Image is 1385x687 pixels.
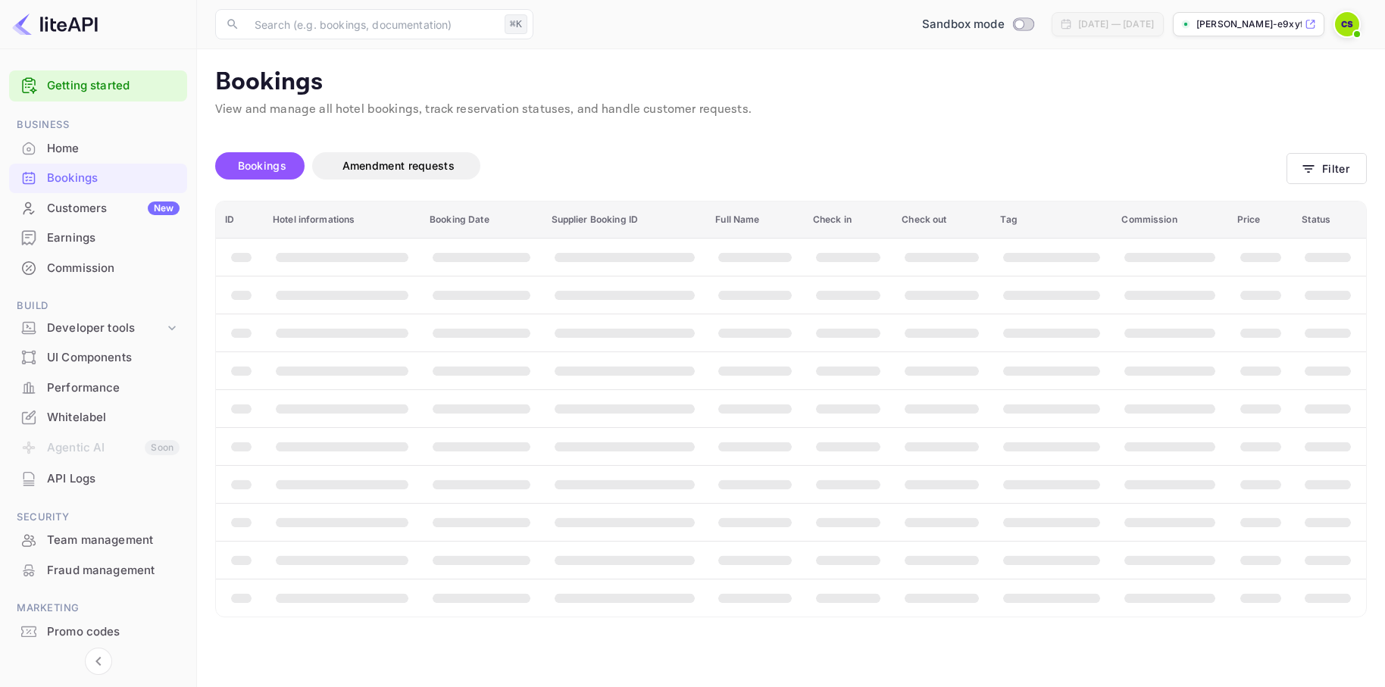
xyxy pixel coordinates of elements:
a: API Logs [9,464,187,492]
p: [PERSON_NAME]-e9xyf.nui... [1196,17,1302,31]
div: Fraud management [9,556,187,586]
span: Bookings [238,159,286,172]
p: View and manage all hotel bookings, track reservation statuses, and handle customer requests. [215,101,1367,119]
div: Team management [9,526,187,555]
span: Sandbox mode [922,16,1005,33]
span: Security [9,509,187,526]
img: Colin Seaman [1335,12,1359,36]
th: Booking Date [421,201,542,239]
div: [DATE] — [DATE] [1078,17,1154,31]
div: Whitelabel [9,403,187,432]
div: account-settings tabs [215,152,1287,180]
div: Commission [47,260,180,277]
p: Bookings [215,67,1367,98]
div: Promo codes [9,617,187,647]
a: Whitelabel [9,403,187,431]
span: Marketing [9,600,187,617]
a: Performance [9,373,187,401]
a: Team management [9,526,187,554]
div: Whitelabel [47,409,180,426]
div: New [148,201,180,215]
table: booking table [216,201,1366,617]
th: Tag [991,201,1112,239]
a: Earnings [9,223,187,251]
div: ⌘K [505,14,527,34]
div: Switch to Production mode [916,16,1040,33]
a: Commission [9,254,187,282]
div: Promo codes [47,623,180,641]
th: ID [216,201,264,239]
div: Earnings [9,223,187,253]
div: Home [47,140,180,158]
th: Full Name [706,201,804,239]
th: Check out [893,201,991,239]
button: Collapse navigation [85,648,112,675]
a: UI Components [9,343,187,371]
th: Supplier Booking ID [542,201,707,239]
th: Status [1293,201,1366,239]
div: CustomersNew [9,194,187,223]
th: Commission [1112,201,1227,239]
span: Build [9,298,187,314]
a: CustomersNew [9,194,187,222]
a: Bookings [9,164,187,192]
div: UI Components [9,343,187,373]
th: Price [1228,201,1293,239]
th: Check in [804,201,893,239]
a: Fraud management [9,556,187,584]
span: Amendment requests [342,159,455,172]
div: API Logs [9,464,187,494]
div: Earnings [47,230,180,247]
span: Business [9,117,187,133]
button: Filter [1287,153,1367,184]
div: Commission [9,254,187,283]
div: Performance [9,373,187,403]
div: Bookings [47,170,180,187]
div: Home [9,134,187,164]
div: UI Components [47,349,180,367]
div: Customers [47,200,180,217]
div: Performance [47,379,180,397]
a: Home [9,134,187,162]
a: Getting started [47,77,180,95]
div: Fraud management [47,562,180,579]
div: Bookings [9,164,187,193]
div: API Logs [47,470,180,488]
div: Developer tools [47,320,164,337]
div: Team management [47,532,180,549]
img: LiteAPI logo [12,12,98,36]
input: Search (e.g. bookings, documentation) [245,9,499,39]
th: Hotel informations [264,201,421,239]
div: Developer tools [9,315,187,342]
div: Getting started [9,70,187,101]
a: Promo codes [9,617,187,645]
